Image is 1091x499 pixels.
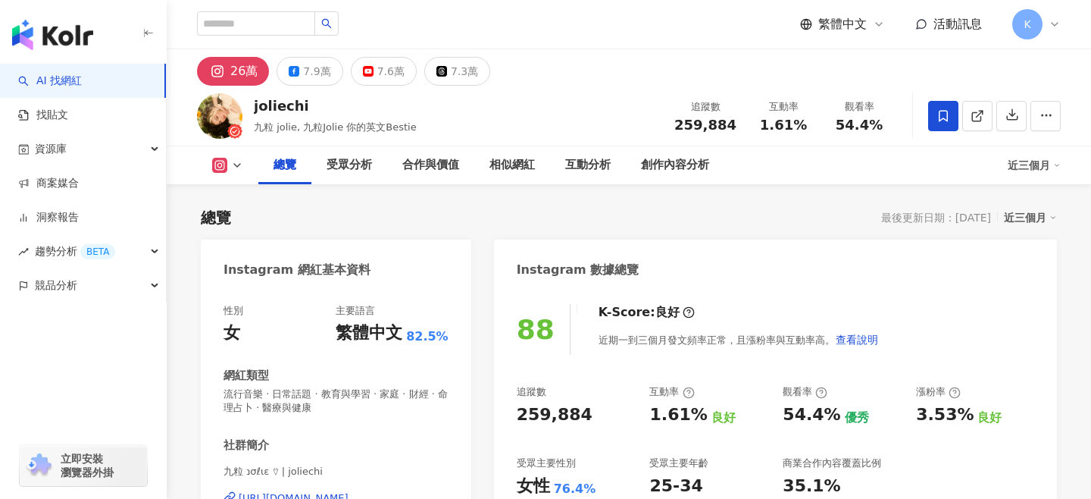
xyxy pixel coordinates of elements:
div: 網紅類型 [224,368,269,384]
div: 35.1% [783,475,840,498]
span: 259,884 [674,117,736,133]
div: 追蹤數 [674,99,736,115]
div: 最後更新日期：[DATE] [881,212,991,224]
div: 女 [224,322,240,345]
div: 受眾分析 [327,156,372,174]
a: 洞察報告 [18,210,79,225]
span: 競品分析 [35,268,77,303]
span: rise [18,246,29,257]
div: 近三個月 [1008,153,1061,177]
span: 82.5% [406,328,449,345]
div: 7.3萬 [451,61,478,82]
div: 26萬 [230,61,258,82]
div: 近期一到三個月發文頻率正常，且漲粉率與互動率高。 [599,325,879,355]
span: 查看說明 [836,334,878,346]
span: 立即安裝 瀏覽器外掛 [61,452,114,479]
div: 優秀 [845,410,869,426]
button: 7.6萬 [351,57,417,86]
div: 良好 [655,304,680,321]
div: 相似網紅 [489,156,535,174]
div: 88 [517,314,555,345]
a: chrome extension立即安裝 瀏覽器外掛 [20,445,147,486]
div: 7.6萬 [377,61,405,82]
div: 商業合作內容覆蓋比例 [783,457,881,470]
div: 主要語言 [336,304,375,318]
button: 7.3萬 [424,57,490,86]
img: logo [12,20,93,50]
span: 九粒 נσℓιε ⍢ | joliechi [224,465,449,479]
img: KOL Avatar [197,93,242,139]
div: 性別 [224,304,243,318]
div: Instagram 網紅基本資料 [224,262,370,278]
div: 女性 [517,475,550,498]
div: joliechi [254,96,417,115]
div: 7.9萬 [303,61,330,82]
span: 活動訊息 [933,17,982,31]
div: 觀看率 [830,99,888,115]
div: 1.61% [649,403,707,427]
div: 受眾主要性別 [517,457,576,470]
div: 漲粉率 [916,385,961,399]
div: 54.4% [783,403,840,427]
div: 總覽 [201,207,231,228]
button: 查看說明 [835,325,879,355]
span: 繁體中文 [818,16,867,33]
div: 總覽 [274,156,296,174]
div: 互動率 [649,385,694,399]
div: 互動分析 [565,156,611,174]
button: 7.9萬 [277,57,342,86]
img: chrome extension [24,453,54,478]
div: 良好 [711,410,736,426]
a: searchAI 找網紅 [18,74,82,89]
div: 良好 [977,410,1002,426]
a: 找貼文 [18,108,68,123]
span: 趨勢分析 [35,234,115,268]
div: K-Score : [599,304,695,321]
span: 九粒 jolie, 九粒Jolie 你的英文Bestie [254,121,417,133]
div: 社群簡介 [224,438,269,453]
a: 商案媒合 [18,176,79,191]
span: 1.61% [760,118,807,133]
div: 創作內容分析 [641,156,709,174]
div: 3.53% [916,403,974,427]
span: K [1024,16,1030,33]
div: BETA [80,244,115,259]
div: 近三個月 [1004,208,1057,228]
span: search [321,18,332,29]
div: 追蹤數 [517,385,546,399]
span: 資源庫 [35,132,67,166]
div: 受眾主要年齡 [649,457,708,470]
div: 76.4% [554,481,596,497]
div: Instagram 數據總覽 [517,262,639,278]
span: 流行音樂 · 日常話題 · 教育與學習 · 家庭 · 財經 · 命理占卜 · 醫療與健康 [224,388,449,415]
div: 合作與價值 [402,156,459,174]
button: 26萬 [197,57,269,86]
div: 259,884 [517,403,592,427]
div: 繁體中文 [336,322,402,345]
div: 互動率 [755,99,812,115]
div: 觀看率 [783,385,827,399]
span: 54.4% [836,118,883,133]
